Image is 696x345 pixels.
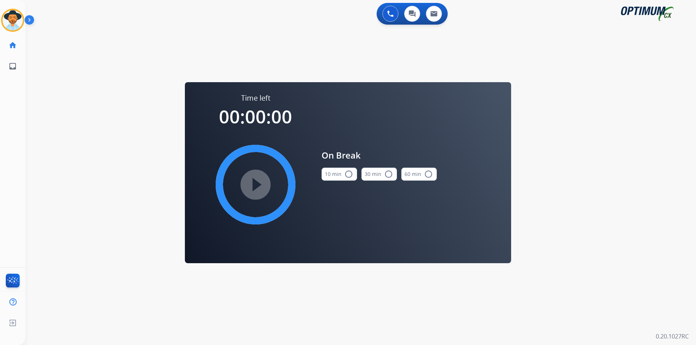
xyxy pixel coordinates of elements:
mat-icon: radio_button_unchecked [344,170,353,178]
span: 00:00:00 [219,104,292,129]
mat-icon: radio_button_unchecked [384,170,393,178]
img: avatar [3,10,23,30]
mat-icon: inbox [8,62,17,71]
mat-icon: home [8,41,17,50]
button: 30 min [361,168,397,181]
span: Time left [241,93,270,103]
button: 60 min [401,168,437,181]
mat-icon: radio_button_unchecked [424,170,433,178]
span: On Break [322,149,437,162]
button: 10 min [322,168,357,181]
p: 0.20.1027RC [656,332,689,341]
